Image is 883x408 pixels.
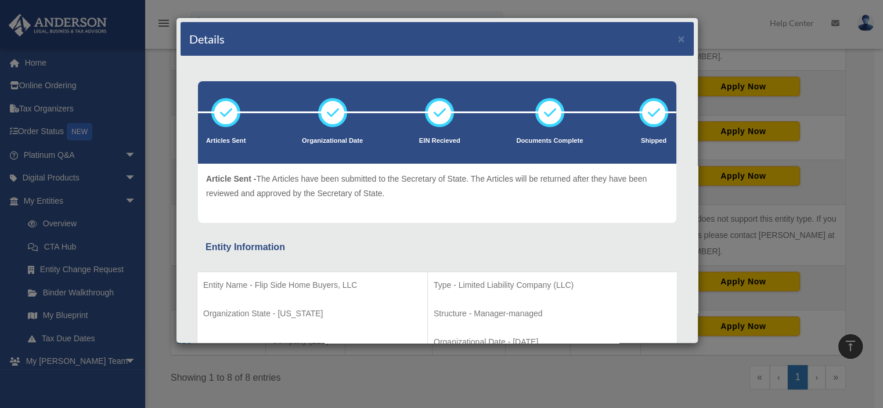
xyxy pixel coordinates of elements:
p: Documents Complete [516,135,583,147]
p: Organization State - [US_STATE] [203,306,421,321]
p: Organizational Date - [DATE] [434,335,671,349]
span: Article Sent - [206,174,256,183]
p: The Articles have been submitted to the Secretary of State. The Articles will be returned after t... [206,172,668,200]
p: Organizational Date [302,135,363,147]
button: × [677,33,685,45]
p: Articles Sent [206,135,246,147]
p: EIN Recieved [419,135,460,147]
h4: Details [189,31,225,47]
p: Structure - Manager-managed [434,306,671,321]
p: Type - Limited Liability Company (LLC) [434,278,671,293]
p: Entity Name - Flip Side Home Buyers, LLC [203,278,421,293]
p: Shipped [639,135,668,147]
div: Entity Information [206,239,669,255]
